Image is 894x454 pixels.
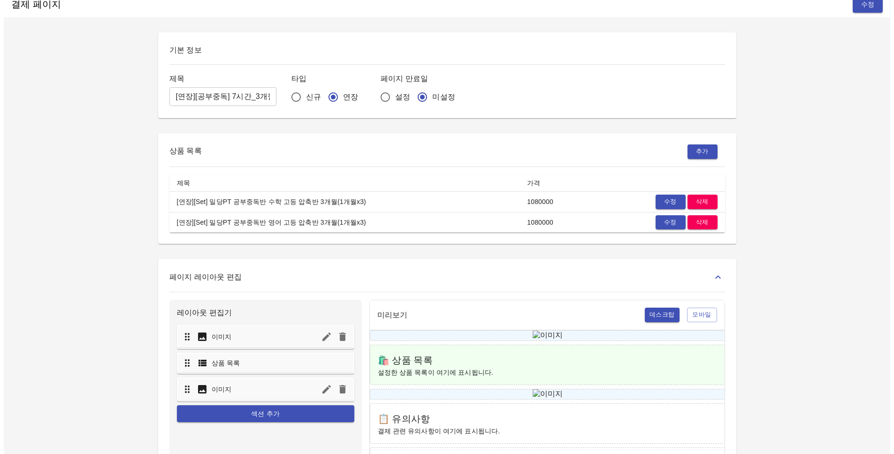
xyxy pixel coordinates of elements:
button: 수정 [656,195,686,209]
p: 미리보기 [377,310,408,321]
span: 모바일 [692,310,712,320]
h6: 제목 [169,72,276,85]
h6: 상품 목록 [169,144,202,159]
p: 이미지 [212,332,231,341]
h6: 🛍️ 상품 목록 [378,353,718,368]
h6: 기본 정보 [169,44,725,57]
button: 데스크탑 [645,308,680,322]
div: 페이지 레이아웃 편집toggle-layout [169,270,725,284]
button: toggle-layout [711,270,725,284]
span: 삭제 [692,217,713,228]
img: 이미지 [533,331,563,340]
span: 미설정 [432,91,455,103]
span: 설정 [395,91,410,103]
button: 삭제 [688,215,718,230]
span: 신규 [306,91,321,103]
button: 추가 [688,144,718,159]
p: 레이아웃 편집기 [177,307,354,318]
span: 데스크탑 [649,310,675,320]
span: 섹션 추가 [184,408,347,420]
td: 1080000 [520,191,595,212]
th: 가격 [520,174,595,192]
span: 수정 [660,217,681,228]
p: 상품 목록 [212,358,240,368]
span: 연장 [343,91,358,103]
td: [연장][Set] 밀당PT 공부중독반 영어 고등 압축반 3개월(1개월x3) [169,212,520,233]
h6: 📋 유의사항 [378,411,718,426]
img: 이미지 [533,389,563,399]
p: 결제 관련 유의사항이 여기에 표시됩니다. [378,426,718,436]
span: 삭제 [692,197,713,207]
h6: 페이지 만료일 [381,72,463,85]
button: 삭제 [688,195,718,209]
h6: 타입 [291,72,366,85]
button: 수정 [656,215,686,230]
td: [연장][Set] 밀당PT 공부중독반 수학 고등 압축반 3개월(1개월x3) [169,191,520,212]
p: 설정한 상품 목록이 여기에 표시됩니다. [378,368,718,377]
td: 1080000 [520,212,595,233]
th: 제목 [169,174,520,192]
button: 섹션 추가 [177,405,354,423]
button: 모바일 [687,308,717,322]
h6: 페이지 레이아웃 편집 [169,271,242,284]
span: 수정 [660,197,681,207]
p: 이미지 [212,385,231,394]
span: 추가 [692,146,713,157]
